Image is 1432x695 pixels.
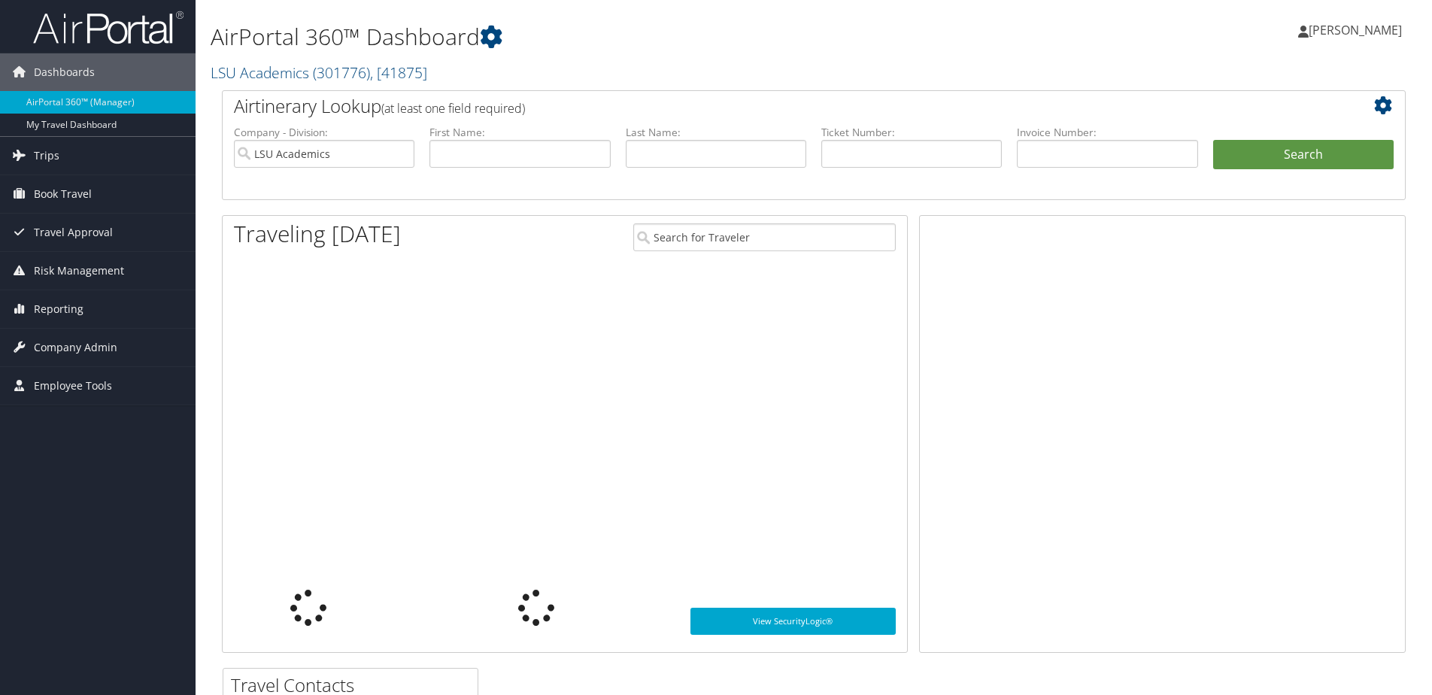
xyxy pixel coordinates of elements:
h1: AirPortal 360™ Dashboard [211,21,1015,53]
span: ( 301776 ) [313,62,370,83]
label: Last Name: [626,125,806,140]
span: [PERSON_NAME] [1309,22,1402,38]
span: Company Admin [34,329,117,366]
span: Travel Approval [34,214,113,251]
span: Risk Management [34,252,124,290]
span: Reporting [34,290,83,328]
label: Invoice Number: [1017,125,1197,140]
span: Book Travel [34,175,92,213]
label: First Name: [429,125,610,140]
span: Trips [34,137,59,175]
label: Company - Division: [234,125,414,140]
span: Employee Tools [34,367,112,405]
a: [PERSON_NAME] [1298,8,1417,53]
h2: Airtinerary Lookup [234,93,1295,119]
span: (at least one field required) [381,100,525,117]
label: Ticket Number: [821,125,1002,140]
a: LSU Academics [211,62,427,83]
button: Search [1213,140,1394,170]
span: Dashboards [34,53,95,91]
img: airportal-logo.png [33,10,184,45]
a: View SecurityLogic® [690,608,896,635]
input: Search for Traveler [633,223,896,251]
h1: Traveling [DATE] [234,218,401,250]
span: , [ 41875 ] [370,62,427,83]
